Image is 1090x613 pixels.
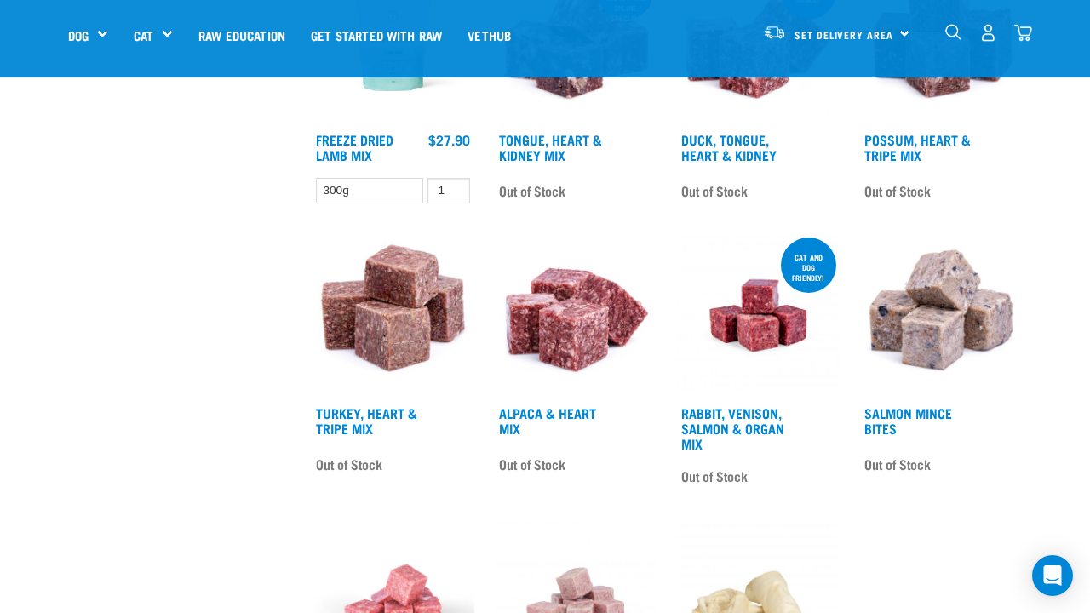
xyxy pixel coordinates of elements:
img: home-icon@2x.png [1014,24,1032,42]
a: Dog [68,26,89,45]
a: Rabbit, Venison, Salmon & Organ Mix [681,409,784,447]
img: Rabbit Venison Salmon Organ 1688 [677,234,840,397]
a: Vethub [455,1,524,69]
span: Out of Stock [864,178,931,203]
a: Duck, Tongue, Heart & Kidney [681,135,777,158]
input: 1 [427,178,470,204]
a: Turkey, Heart & Tripe Mix [316,409,417,432]
a: Freeze Dried Lamb Mix [316,135,393,158]
span: Set Delivery Area [795,32,893,37]
span: Out of Stock [499,451,565,477]
a: Tongue, Heart & Kidney Mix [499,135,602,158]
img: Turkey Heart Tripe Mix 01 [312,234,474,397]
a: Get started with Raw [298,1,455,69]
a: Possum, Heart & Tripe Mix [864,135,971,158]
div: Open Intercom Messenger [1032,555,1073,596]
a: Salmon Mince Bites [864,409,952,432]
img: user.png [979,24,997,42]
span: Out of Stock [499,178,565,203]
img: home-icon-1@2x.png [945,24,961,40]
span: Out of Stock [681,463,748,489]
a: Alpaca & Heart Mix [499,409,596,432]
span: Out of Stock [316,451,382,477]
img: 1141 Salmon Mince 01 [860,234,1023,397]
span: Out of Stock [864,451,931,477]
a: Cat [134,26,153,45]
a: Raw Education [186,1,298,69]
div: $27.90 [428,132,470,147]
span: Out of Stock [681,178,748,203]
img: Possum Chicken Heart Mix 01 [495,234,657,397]
div: Cat and dog friendly! [781,244,836,290]
img: van-moving.png [763,25,786,40]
